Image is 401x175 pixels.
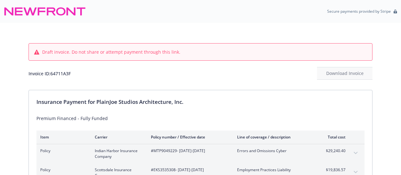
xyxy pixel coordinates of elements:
button: expand content [351,148,361,158]
span: Errors and Omissions Cyber [237,148,312,154]
div: Invoice ID: 64711A3F [29,70,71,77]
span: Employment Practices Liability [237,167,312,173]
span: #EKS3535308 - [DATE]-[DATE] [151,167,227,173]
div: Total cost [322,134,346,140]
div: PolicyIndian Harbor Insurance Company#MTP9049229- [DATE]-[DATE]Errors and Omissions Cyber$29,240.... [36,144,365,163]
button: Download Invoice [317,67,372,80]
div: Line of coverage / description [237,134,312,140]
span: Policy [40,148,85,154]
div: Carrier [95,134,141,140]
div: Insurance Payment for PlainJoe Studios Architecture, Inc. [36,98,365,106]
div: Download Invoice [317,67,372,79]
span: #MTP9049229 - [DATE]-[DATE] [151,148,227,154]
span: Indian Harbor Insurance Company [95,148,141,159]
div: Policy number / Effective date [151,134,227,140]
span: $19,836.57 [322,167,346,173]
p: Secure payments provided by Stripe [327,9,391,14]
span: $29,240.40 [322,148,346,154]
span: Draft invoice. Do not share or attempt payment through this link. [42,49,180,55]
span: Policy [40,167,85,173]
div: Premium Financed - Fully Funded [36,115,365,122]
div: Item [40,134,85,140]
